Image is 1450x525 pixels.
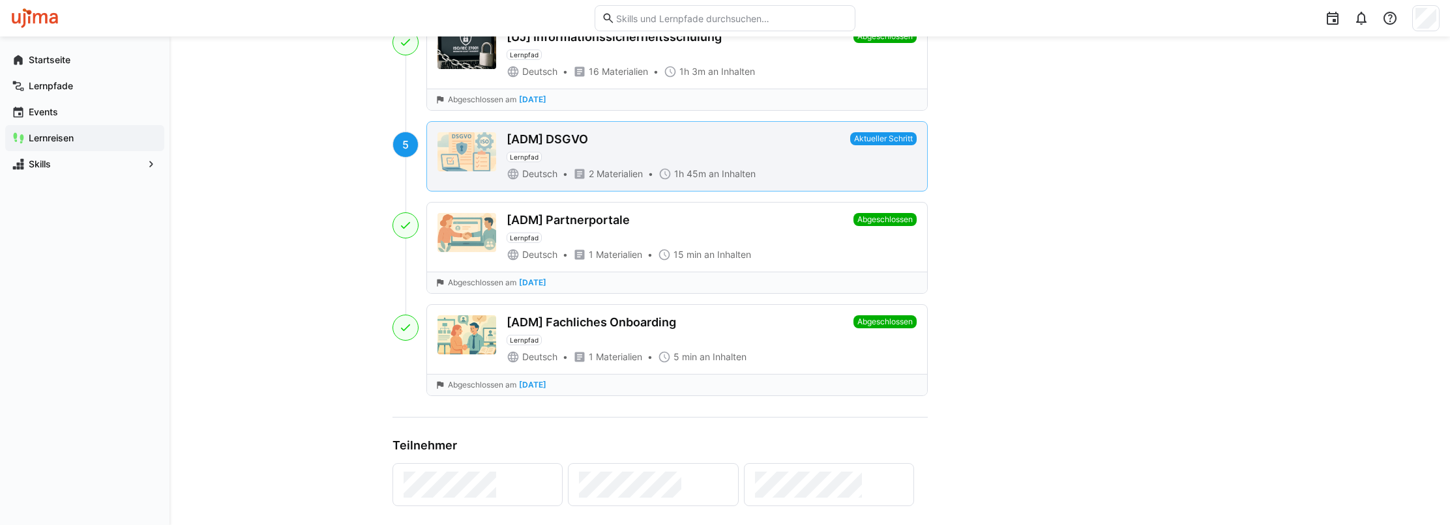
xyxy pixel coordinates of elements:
[519,278,546,287] span: [DATE]
[673,350,747,363] span: 5 min an Inhalten
[437,315,496,354] img: [ADM] Fachliches Onboarding
[522,248,557,261] span: Deutsch
[519,380,546,390] span: [DATE]
[589,65,648,78] span: 16 Materialien
[507,315,676,330] div: [ADM] Fachliches Onboarding
[589,167,643,180] span: 2 Materialien
[510,234,539,242] span: Lernpfad
[522,167,557,180] span: Deutsch
[589,248,642,261] span: 1 Materialien
[510,336,539,344] span: Lernpfad
[679,65,755,78] span: 1h 3m an Inhalten
[448,94,516,105] span: Abgeschlossen am
[507,30,722,44] div: [UJ] Informationssicherheitsschulung
[522,350,557,363] span: Deutsch
[448,380,516,390] span: Abgeschlossen am
[510,153,539,161] span: Lernpfad
[437,213,496,252] img: [ADM] Partnerportale
[507,132,588,147] div: [ADM] DSGVO
[589,350,642,363] span: 1 Materialien
[510,51,539,59] span: Lernpfad
[853,315,917,328] span: Abgeschlossen
[507,213,630,227] div: [ADM] Partnerportale
[615,12,848,24] input: Skills und Lernpfade durchsuchen…
[850,132,917,145] span: Aktueller Schritt
[674,167,756,180] span: 1h 45m an Inhalten
[673,248,751,261] span: 15 min an Inhalten
[448,277,516,288] span: Abgeschlossen am
[437,30,496,69] img: [UJ] Informationssicherheitsschulung
[392,438,457,453] h3: Teilnehmer
[853,213,917,226] span: Abgeschlossen
[437,132,496,171] img: [ADM] DSGVO
[522,65,557,78] span: Deutsch
[519,95,546,104] span: [DATE]
[392,132,419,158] div: 5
